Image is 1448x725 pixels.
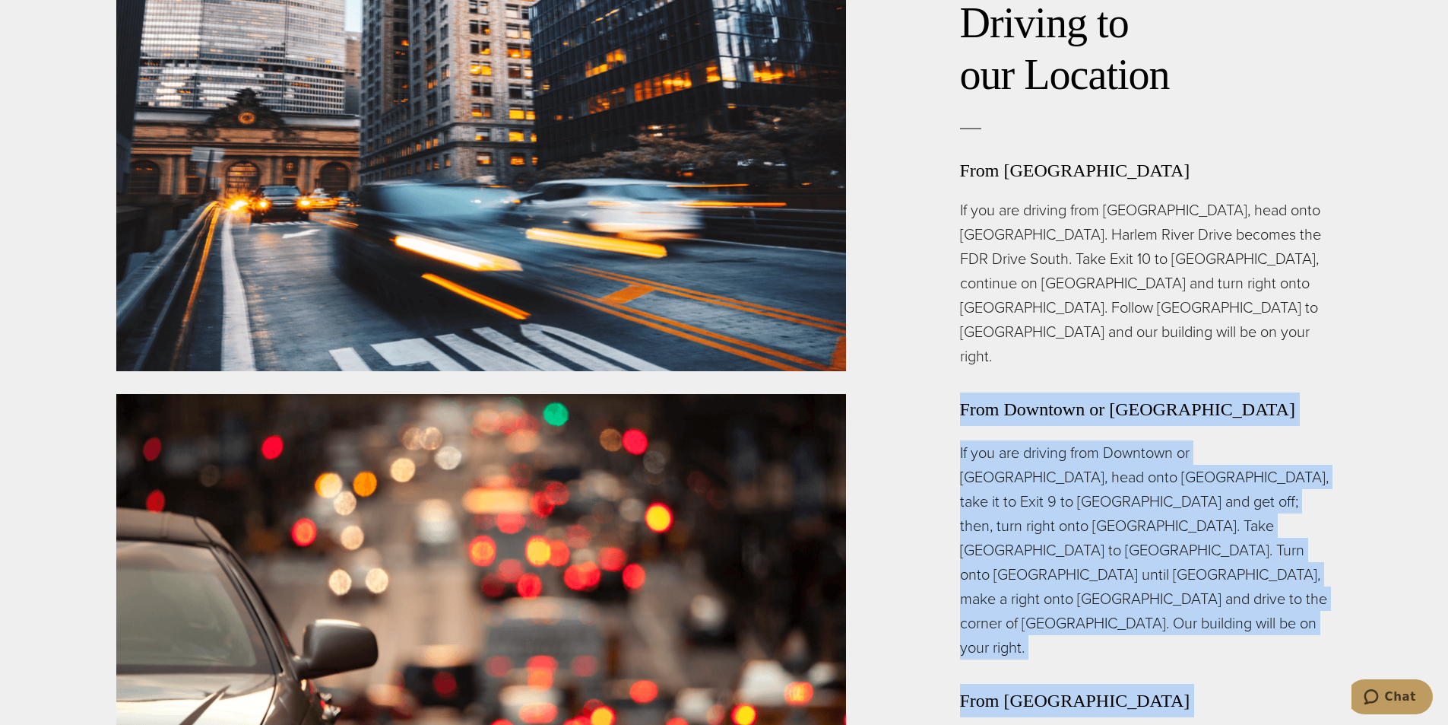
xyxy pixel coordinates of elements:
[960,157,1332,183] h3: From [GEOGRAPHIC_DATA]
[960,393,1332,426] h3: From Downtown or [GEOGRAPHIC_DATA]
[1351,679,1433,717] iframe: Opens a widget where you can chat to one of our agents
[960,440,1332,660] p: If you are driving from Downtown or [GEOGRAPHIC_DATA], head onto [GEOGRAPHIC_DATA], take it to Ex...
[960,198,1332,368] p: If you are driving from [GEOGRAPHIC_DATA], head onto [GEOGRAPHIC_DATA]. Harlem River Drive become...
[960,684,1332,717] h3: From [GEOGRAPHIC_DATA]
